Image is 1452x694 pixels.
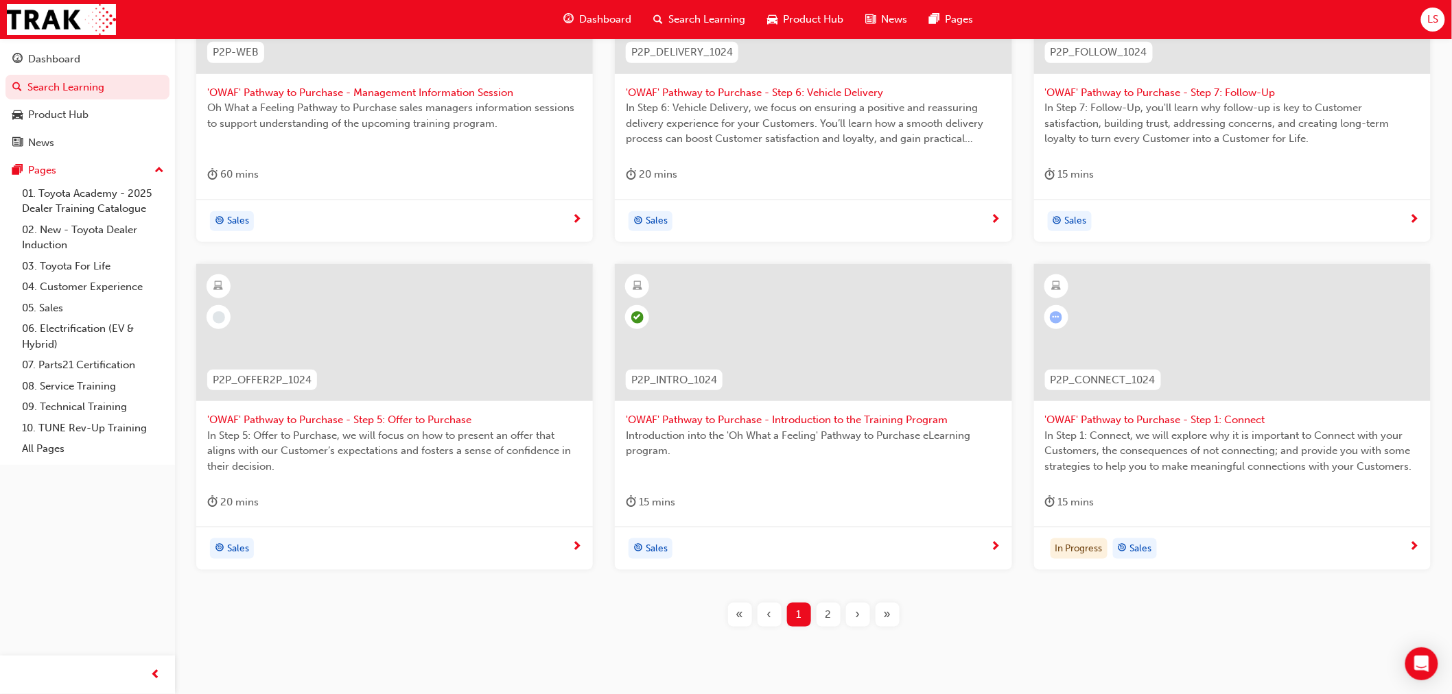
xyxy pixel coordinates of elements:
[12,165,23,177] span: pages-icon
[12,137,23,149] span: news-icon
[626,85,1000,101] span: 'OWAF' Pathway to Purchase - Step 6: Vehicle Delivery
[196,264,593,570] a: P2P_OFFER2P_1024'OWAF' Pathway to Purchase - Step 5: Offer to PurchaseIn Step 5: Offer to Purchas...
[930,11,940,28] span: pages-icon
[797,607,801,623] span: 1
[1045,100,1420,147] span: In Step 7: Follow-Up, you'll learn why follow-up is key to Customer satisfaction, building trust,...
[213,372,312,388] span: P2P_OFFER2P_1024
[5,158,169,183] button: Pages
[991,541,1001,553] span: next-icon
[16,438,169,459] a: All Pages
[873,603,902,627] button: Last page
[154,162,164,180] span: up-icon
[866,11,876,28] span: news-icon
[1065,213,1087,229] span: Sales
[884,607,891,623] span: »
[151,667,161,684] span: prev-icon
[626,428,1000,459] span: Introduction into the 'Oh What a Feeling' Pathway to Purchase eLearning program.
[643,5,757,34] a: search-iconSearch Learning
[572,541,582,553] span: next-icon
[1118,540,1127,558] span: target-icon
[5,102,169,128] a: Product Hub
[757,5,855,34] a: car-iconProduct Hub
[626,166,677,183] div: 20 mins
[631,372,717,388] span: P2P_INTRO_1024
[214,278,224,296] span: learningResourceType_ELEARNING-icon
[12,82,22,94] span: search-icon
[28,107,89,123] div: Product Hub
[207,412,582,428] span: 'OWAF' Pathway to Purchase - Step 5: Offer to Purchase
[633,278,642,296] span: learningResourceType_ELEARNING-icon
[16,183,169,219] a: 01. Toyota Academy - 2025 Dealer Training Catalogue
[207,494,218,511] span: duration-icon
[1053,213,1062,230] span: target-icon
[1050,311,1062,324] span: learningRecordVerb_ATTEMPT-icon
[736,607,744,623] span: «
[626,412,1000,428] span: 'OWAF' Pathway to Purchase - Introduction to the Training Program
[28,51,80,67] div: Dashboard
[572,214,582,226] span: next-icon
[5,44,169,158] button: DashboardSearch LearningProduct HubNews
[1051,538,1108,559] div: In Progress
[767,607,772,623] span: ‹
[919,5,985,34] a: pages-iconPages
[843,603,873,627] button: Next page
[1045,494,1055,511] span: duration-icon
[207,100,582,131] span: Oh What a Feeling Pathway to Purchase sales managers information sessions to support understandin...
[12,53,23,66] span: guage-icon
[227,541,249,557] span: Sales
[1045,494,1094,511] div: 15 mins
[725,603,755,627] button: First page
[633,213,643,230] span: target-icon
[626,494,636,511] span: duration-icon
[553,5,643,34] a: guage-iconDashboard
[654,11,664,28] span: search-icon
[28,135,54,151] div: News
[5,130,169,156] a: News
[1051,45,1147,60] span: P2P_FOLLOW_1024
[28,163,56,178] div: Pages
[213,45,259,60] span: P2P-WEB
[207,166,218,183] span: duration-icon
[825,607,832,623] span: 2
[1034,264,1431,570] a: P2P_CONNECT_1024'OWAF' Pathway to Purchase - Step 1: ConnectIn Step 1: Connect, we will explore w...
[16,396,169,418] a: 09. Technical Training
[784,12,844,27] span: Product Hub
[7,4,116,35] a: Trak
[207,428,582,475] span: In Step 5: Offer to Purchase, we will focus on how to present an offer that aligns with our Custo...
[615,264,1011,570] a: P2P_INTRO_1024'OWAF' Pathway to Purchase - Introduction to the Training ProgramIntroduction into ...
[16,418,169,439] a: 10. TUNE Rev-Up Training
[207,85,582,101] span: 'OWAF' Pathway to Purchase - Management Information Session
[564,11,574,28] span: guage-icon
[227,213,249,229] span: Sales
[626,166,636,183] span: duration-icon
[1427,12,1438,27] span: LS
[16,376,169,397] a: 08. Service Training
[855,5,919,34] a: news-iconNews
[1045,428,1420,475] span: In Step 1: Connect, we will explore why it is important to Connect with your Customers, the conse...
[946,12,974,27] span: Pages
[814,603,843,627] button: Page 2
[1045,85,1420,101] span: 'OWAF' Pathway to Purchase - Step 7: Follow-Up
[1421,8,1445,32] button: LS
[669,12,746,27] span: Search Learning
[16,256,169,277] a: 03. Toyota For Life
[1051,372,1156,388] span: P2P_CONNECT_1024
[856,607,860,623] span: ›
[16,318,169,355] a: 06. Electrification (EV & Hybrid)
[755,603,784,627] button: Previous page
[16,276,169,298] a: 04. Customer Experience
[16,219,169,256] a: 02. New - Toyota Dealer Induction
[12,109,23,121] span: car-icon
[633,540,643,558] span: target-icon
[768,11,778,28] span: car-icon
[631,311,644,324] span: learningRecordVerb_COMPLETE-icon
[1409,214,1420,226] span: next-icon
[626,494,675,511] div: 15 mins
[631,45,733,60] span: P2P_DELIVERY_1024
[215,540,224,558] span: target-icon
[1045,166,1055,183] span: duration-icon
[882,12,908,27] span: News
[580,12,632,27] span: Dashboard
[207,494,259,511] div: 20 mins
